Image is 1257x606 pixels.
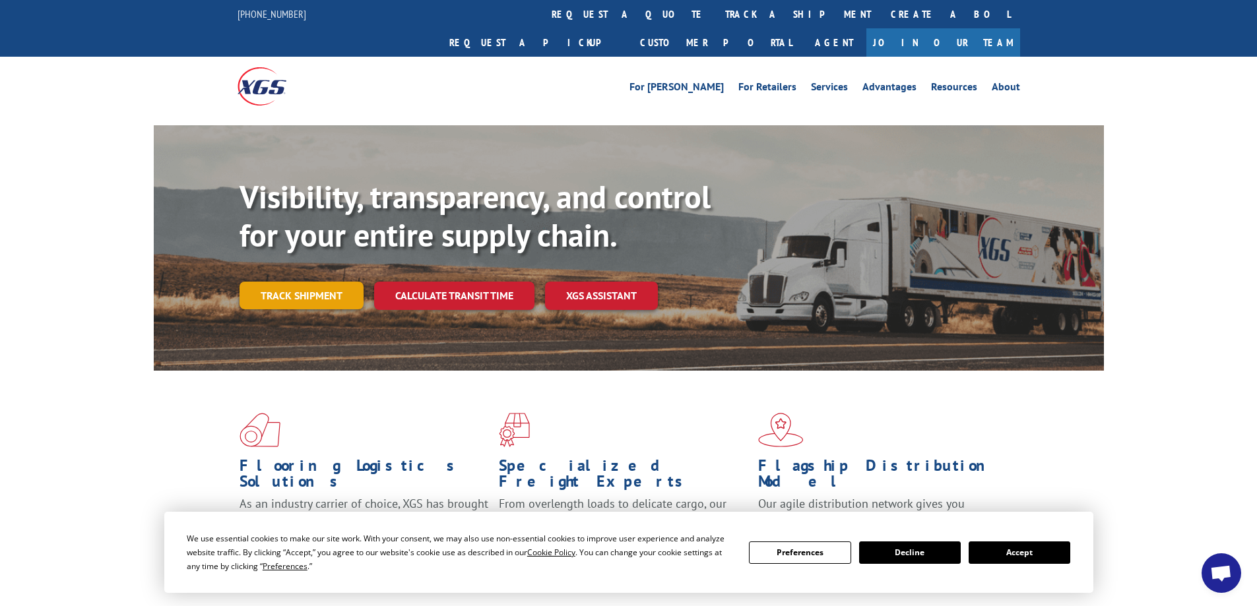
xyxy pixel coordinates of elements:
a: Advantages [862,82,917,96]
span: Cookie Policy [527,547,575,558]
img: xgs-icon-focused-on-flooring-red [499,413,530,447]
a: About [992,82,1020,96]
a: Track shipment [240,282,364,309]
div: We use essential cookies to make our site work. With your consent, we may also use non-essential ... [187,531,733,573]
img: xgs-icon-flagship-distribution-model-red [758,413,804,447]
button: Preferences [749,541,851,564]
button: Decline [859,541,961,564]
a: Services [811,82,848,96]
a: Calculate transit time [374,282,534,310]
a: Customer Portal [630,28,802,57]
h1: Flagship Distribution Model [758,458,1008,496]
h1: Specialized Freight Experts [499,458,748,496]
button: Accept [969,541,1070,564]
span: As an industry carrier of choice, XGS has brought innovation and dedication to flooring logistics... [240,496,488,543]
img: xgs-icon-total-supply-chain-intelligence-red [240,413,280,447]
a: Agent [802,28,866,57]
a: Resources [931,82,977,96]
div: Cookie Consent Prompt [164,512,1093,593]
a: [PHONE_NUMBER] [238,7,306,20]
div: Open chat [1202,553,1241,593]
b: Visibility, transparency, and control for your entire supply chain. [240,176,711,255]
a: Request a pickup [439,28,630,57]
a: XGS ASSISTANT [545,282,658,310]
a: Join Our Team [866,28,1020,57]
h1: Flooring Logistics Solutions [240,458,489,496]
span: Preferences [263,561,307,572]
a: For Retailers [738,82,796,96]
span: Our agile distribution network gives you nationwide inventory management on demand. [758,496,1001,527]
a: For [PERSON_NAME] [629,82,724,96]
p: From overlength loads to delicate cargo, our experienced staff knows the best way to move your fr... [499,496,748,555]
